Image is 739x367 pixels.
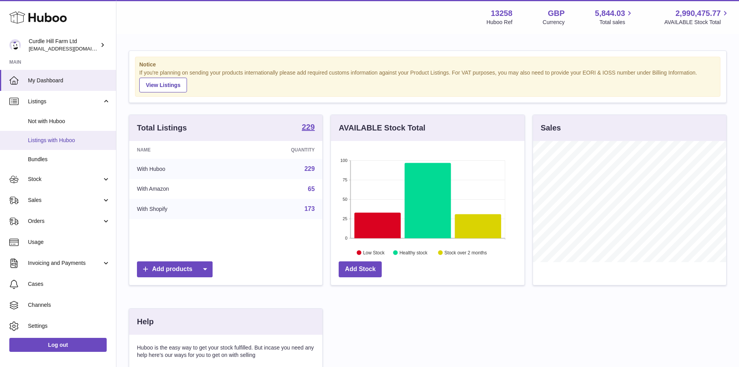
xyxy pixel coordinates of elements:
img: internalAdmin-13258@internal.huboo.com [9,39,21,51]
span: 5,844.03 [595,8,625,19]
span: Bundles [28,156,110,163]
text: 75 [343,177,348,182]
text: 50 [343,197,348,202]
h3: Help [137,317,154,327]
span: Invoicing and Payments [28,259,102,267]
span: Sales [28,197,102,204]
td: With Huboo [129,159,235,179]
text: Low Stock [363,250,385,255]
a: View Listings [139,78,187,92]
span: [EMAIL_ADDRESS][DOMAIN_NAME] [29,45,114,52]
div: Curdle Hill Farm Ltd [29,38,99,52]
span: Stock [28,176,102,183]
span: 2,990,475.77 [675,8,721,19]
span: Not with Huboo [28,118,110,125]
th: Name [129,141,235,159]
text: 100 [340,158,347,163]
th: Quantity [235,141,323,159]
a: Add Stock [339,261,382,277]
text: 0 [345,236,348,240]
h3: AVAILABLE Stock Total [339,123,425,133]
a: 173 [305,205,315,212]
span: Usage [28,238,110,246]
span: Cases [28,280,110,288]
a: 229 [302,123,315,132]
a: Add products [137,261,213,277]
text: Healthy stock [400,250,428,255]
div: Currency [543,19,565,26]
td: With Amazon [129,179,235,199]
span: My Dashboard [28,77,110,84]
strong: Notice [139,61,716,68]
a: 229 [305,165,315,172]
a: 2,990,475.77 AVAILABLE Stock Total [664,8,730,26]
span: Listings [28,98,102,105]
span: Orders [28,217,102,225]
strong: 229 [302,123,315,131]
a: 5,844.03 Total sales [595,8,634,26]
text: 25 [343,216,348,221]
span: Total sales [599,19,634,26]
strong: 13258 [491,8,512,19]
text: Stock over 2 months [445,250,487,255]
div: If you're planning on sending your products internationally please add required customs informati... [139,69,716,92]
h3: Total Listings [137,123,187,133]
span: Settings [28,322,110,330]
div: Huboo Ref [486,19,512,26]
h3: Sales [541,123,561,133]
strong: GBP [548,8,564,19]
p: Huboo is the easy way to get your stock fulfilled. But incase you need any help here's our ways f... [137,344,315,359]
td: With Shopify [129,199,235,219]
span: Listings with Huboo [28,137,110,144]
span: AVAILABLE Stock Total [664,19,730,26]
span: Channels [28,301,110,309]
a: 65 [308,186,315,192]
a: Log out [9,338,107,352]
